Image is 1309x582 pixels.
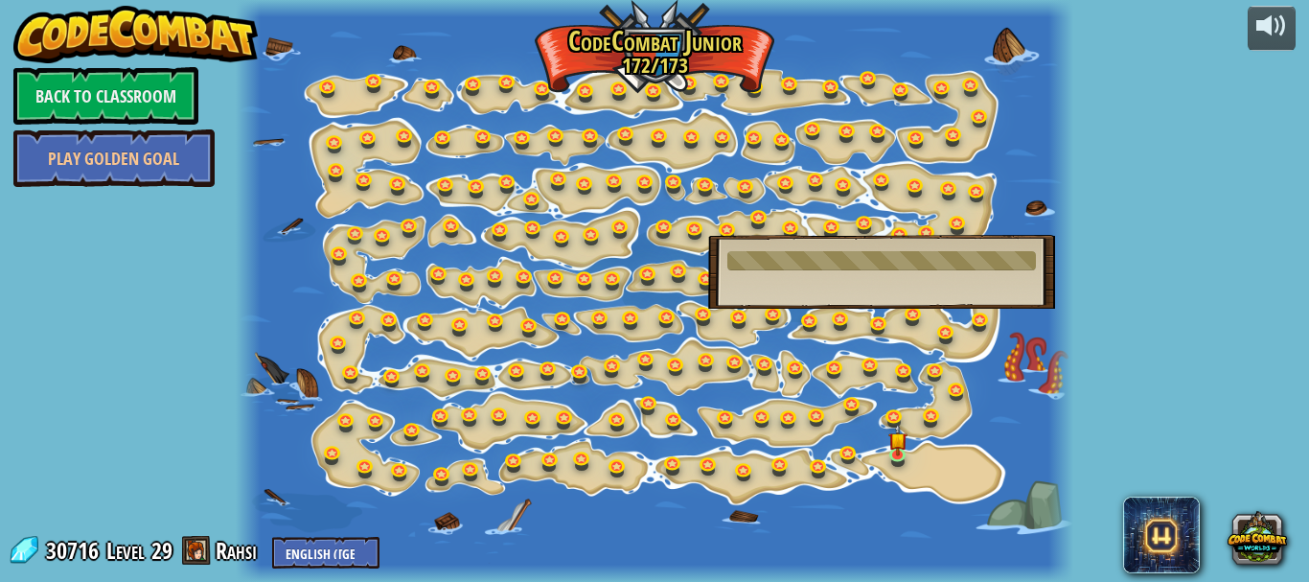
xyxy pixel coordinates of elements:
button: Adjust volume [1248,6,1296,51]
a: Back to Classroom [13,67,198,125]
span: 30716 [46,535,104,566]
span: Level [106,535,145,567]
a: Play Golden Goal [13,129,215,187]
img: CodeCombat - Learn how to code by playing a game [13,6,259,63]
img: level-banner-started.png [888,424,907,456]
a: Rahsi [216,535,263,566]
span: 29 [151,535,172,566]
